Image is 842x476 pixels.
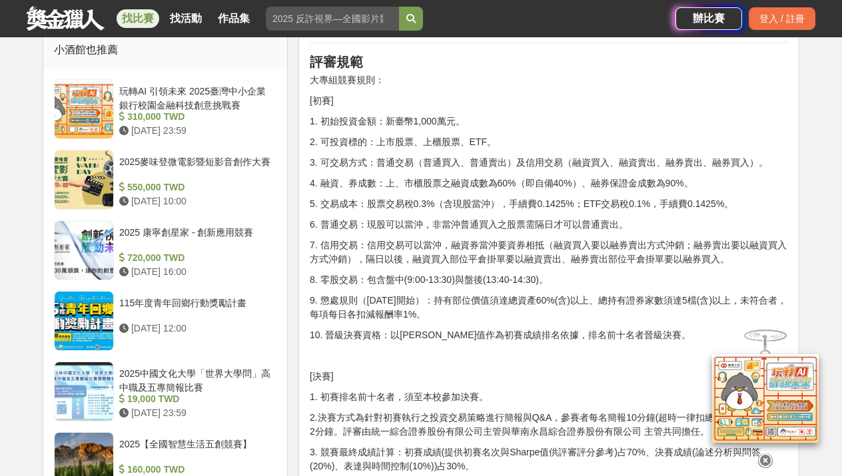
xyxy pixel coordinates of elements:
div: 小酒館也推薦 [43,31,287,69]
div: 玩轉AI 引領未來 2025臺灣中小企業銀行校園金融科技創意挑戰賽 [119,85,271,110]
p: 1. 初始投資金額：新臺幣1,000萬元。 [310,115,788,128]
p: 1. 初賽排名前十名者，須至本校參加決賽。 [310,390,788,404]
p: [決賽] [310,369,788,383]
p: 8. 零股交易：包含盤中(9:00-13:30)與盤後(13:40-14:30)。 [310,273,788,287]
div: [DATE] 10:00 [119,194,271,208]
a: 2025 康寧創星家 - 創新應用競賽 720,000 TWD [DATE] 16:00 [54,220,276,280]
p: 7. 信用交易：信用交易可以當沖，融資券當沖要資券相抵（融資買入要以融券賣出方式沖銷；融券賣出要以融資買入方式沖銷），隔日以後，融資買入部位平倉掛單要以融資賣出、融券賣出部位平倉掛單要以融券買入。 [310,238,788,266]
p: 大專組競賽規則： [310,73,788,87]
a: 115年度青年回鄉行動獎勵計畫 [DATE] 12:00 [54,291,276,351]
p: 10. 晉級決賽資格：以[PERSON_NAME]值作為初賽成績排名依據，排名前十名者晉級決賽。 [310,328,788,342]
p: 6. 普通交易：現股可以當沖，非當沖普通買入之股票需隔日才可以普通賣出。 [310,218,788,232]
a: 辦比賽 [675,7,742,30]
p: 2.決賽方式為針對初賽執行之投資交易策略進行簡報與Q&A，參賽者每名簡報10分鐘(超時一律扣總成績15分)、Q&A 2分鐘。評審由統一綜合證券股份有限公司主管與華南永昌綜合證券股份有限公司 主管... [310,411,788,439]
a: 找活動 [165,9,207,28]
a: 找比賽 [117,9,159,28]
div: [DATE] 23:59 [119,406,271,420]
div: 720,000 TWD [119,251,271,265]
div: [DATE] 16:00 [119,265,271,279]
a: 作品集 [212,9,255,28]
a: 2025麥味登微電影暨短影音創作大賽 550,000 TWD [DATE] 10:00 [54,150,276,210]
p: 9. 懲處規則（[DATE]開始）：持有部位價值須達總資產60%(含)以上、總持有證券家數須達5檔(含)以上，未符合者，每項每日各扣減報酬率1%。 [310,294,788,322]
div: 550,000 TWD [119,180,271,194]
p: 5. 交易成本：股票交易稅0.3%（含現股當沖），手續費0.1425%；ETF交易稅0.1%，手續費0.1425%。 [310,197,788,211]
p: 2. 可投資標的：上市股票、上櫃股票、ETF。 [310,135,788,149]
div: 2025中國文化大學「世界大學問」高中職及五專簡報比賽 [119,367,271,392]
a: 玩轉AI 引領未來 2025臺灣中小企業銀行校園金融科技創意挑戰賽 310,000 TWD [DATE] 23:59 [54,79,276,139]
p: [初賽] [310,94,788,108]
div: 115年度青年回鄉行動獎勵計畫 [119,296,271,322]
div: 310,000 TWD [119,110,271,124]
div: 2025【全國智慧生活五創競賽】 [119,437,271,463]
div: 登入 / 註冊 [749,7,815,30]
input: 2025 反詐視界—全國影片競賽 [266,7,399,31]
div: [DATE] 12:00 [119,322,271,336]
a: 2025中國文化大學「世界大學問」高中職及五專簡報比賽 19,000 TWD [DATE] 23:59 [54,361,276,421]
strong: 評審規範 [310,55,363,69]
div: 2025 康寧創星家 - 創新應用競賽 [119,226,271,251]
p: 3. 可交易方式：普通交易（普通買入、普通賣出）及信用交易（融資買入、融資賣出、融券賣出、融券買入）。 [310,156,788,170]
p: 4. 融資、券成數：上、市櫃股票之融資成數為60%（即自備40%）、融券保證金成數為90%。 [310,176,788,190]
div: 2025麥味登微電影暨短影音創作大賽 [119,155,271,180]
div: [DATE] 23:59 [119,124,271,138]
img: d2146d9a-e6f6-4337-9592-8cefde37ba6b.png [712,354,819,443]
div: 19,000 TWD [119,392,271,406]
